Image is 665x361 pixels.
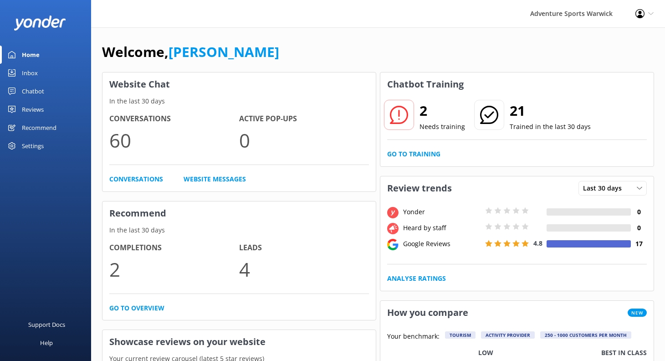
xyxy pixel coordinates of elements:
div: 250 - 1000 customers per month [540,331,631,339]
h3: Recommend [102,201,376,225]
h3: How you compare [380,301,475,325]
p: Trained in the last 30 days [510,122,591,132]
p: 60 [109,125,239,155]
div: Settings [22,137,44,155]
p: In the last 30 days [102,96,376,106]
span: Last 30 days [583,183,627,193]
h4: Active Pop-ups [239,113,369,125]
h2: 21 [510,100,591,122]
p: Best in class [601,348,647,358]
div: Help [40,334,53,352]
h2: 2 [419,100,465,122]
h4: 0 [631,223,647,233]
h4: 0 [631,207,647,217]
p: In the last 30 days [102,225,376,235]
div: Reviews [22,100,44,119]
h4: Conversations [109,113,239,125]
h3: Review trends [380,176,459,200]
a: Conversations [109,174,163,184]
div: Recommend [22,119,56,137]
h4: 17 [631,239,647,249]
div: Google Reviews [401,239,483,249]
p: Low [478,348,493,358]
a: Analyse Ratings [387,273,446,284]
a: Website Messages [184,174,246,184]
p: 0 [239,125,369,155]
h1: Welcome, [102,41,279,63]
a: Go to Training [387,149,440,159]
div: Heard by staff [401,223,483,233]
p: 2 [109,254,239,284]
h3: Chatbot Training [380,72,471,96]
a: [PERSON_NAME] [169,42,279,61]
div: Chatbot [22,82,44,100]
a: Go to overview [109,303,164,313]
div: Support Docs [28,315,65,334]
span: 4.8 [533,239,542,248]
h3: Showcase reviews on your website [102,330,376,354]
div: Yonder [401,207,483,217]
p: Your benchmark: [387,331,440,342]
div: Inbox [22,64,38,82]
div: Activity Provider [481,331,535,339]
h3: Website Chat [102,72,376,96]
img: yonder-white-logo.png [14,15,66,31]
span: New [628,309,647,317]
h4: Leads [239,242,369,254]
p: Needs training [419,122,465,132]
div: Tourism [445,331,476,339]
p: 4 [239,254,369,284]
div: Home [22,46,40,64]
h4: Completions [109,242,239,254]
